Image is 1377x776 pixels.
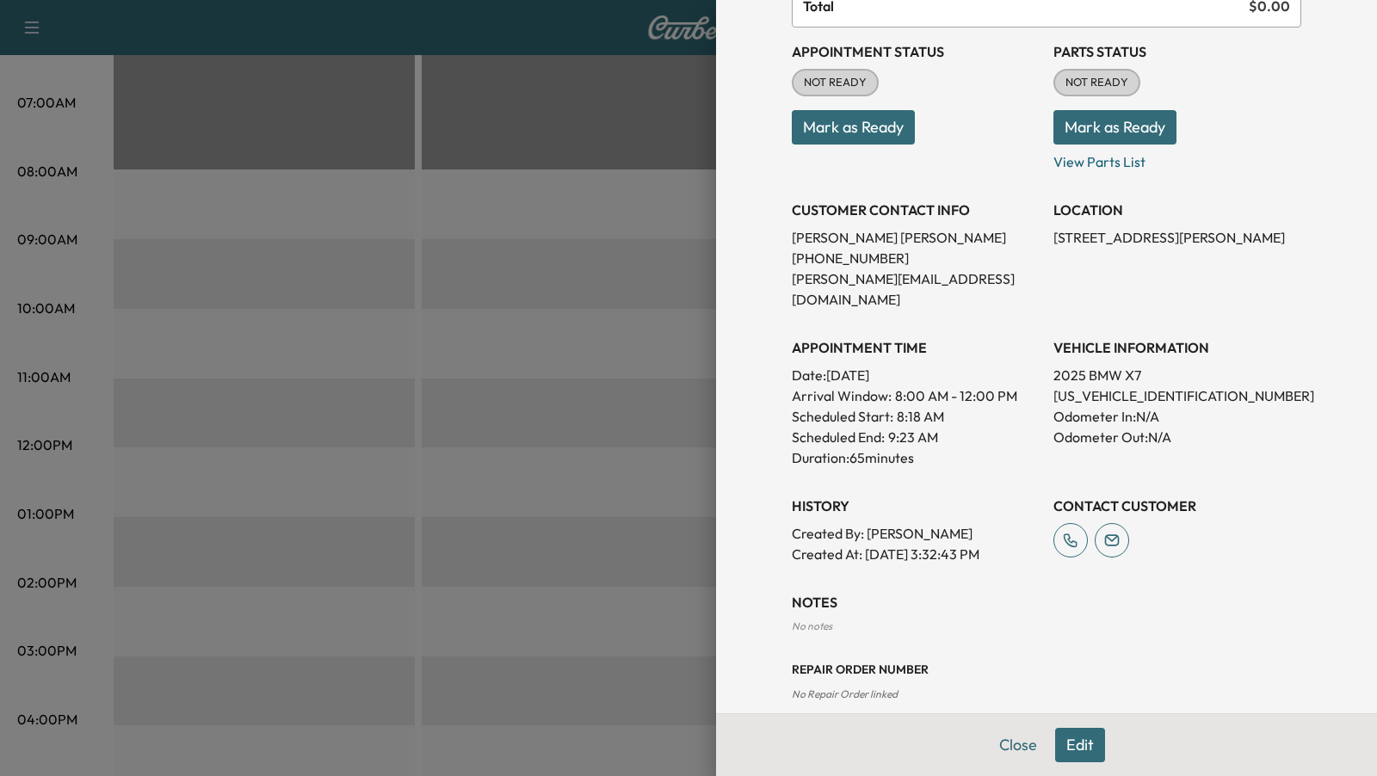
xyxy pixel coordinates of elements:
[792,337,1040,358] h3: APPOINTMENT TIME
[792,496,1040,516] h3: History
[1055,728,1105,762] button: Edit
[1053,385,1301,406] p: [US_VEHICLE_IDENTIFICATION_NUMBER]
[1053,41,1301,62] h3: Parts Status
[1053,406,1301,427] p: Odometer In: N/A
[1053,496,1301,516] h3: CONTACT CUSTOMER
[792,544,1040,564] p: Created At : [DATE] 3:32:43 PM
[792,110,915,145] button: Mark as Ready
[792,523,1040,544] p: Created By : [PERSON_NAME]
[1053,145,1301,172] p: View Parts List
[1053,337,1301,358] h3: VEHICLE INFORMATION
[792,661,1301,678] h3: Repair Order number
[792,619,1301,633] div: No notes
[793,74,877,91] span: NOT READY
[988,728,1048,762] button: Close
[792,227,1040,248] p: [PERSON_NAME] [PERSON_NAME]
[792,41,1040,62] h3: Appointment Status
[792,248,1040,268] p: [PHONE_NUMBER]
[792,200,1040,220] h3: CUSTOMER CONTACT INFO
[897,406,944,427] p: 8:18 AM
[792,385,1040,406] p: Arrival Window:
[792,447,1040,468] p: Duration: 65 minutes
[1053,200,1301,220] h3: LOCATION
[895,385,1017,406] span: 8:00 AM - 12:00 PM
[1055,74,1139,91] span: NOT READY
[792,365,1040,385] p: Date: [DATE]
[888,427,938,447] p: 9:23 AM
[792,687,898,700] span: No Repair Order linked
[1053,427,1301,447] p: Odometer Out: N/A
[1053,227,1301,248] p: [STREET_ADDRESS][PERSON_NAME]
[792,268,1040,310] p: [PERSON_NAME][EMAIL_ADDRESS][DOMAIN_NAME]
[1053,365,1301,385] p: 2025 BMW X7
[792,406,893,427] p: Scheduled Start:
[792,427,885,447] p: Scheduled End:
[1053,110,1176,145] button: Mark as Ready
[792,592,1301,613] h3: NOTES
